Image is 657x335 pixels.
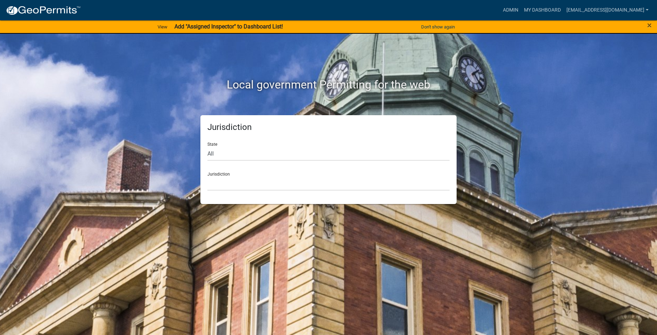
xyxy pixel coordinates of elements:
a: My Dashboard [521,4,564,17]
button: Don't show again [418,21,458,33]
a: [EMAIL_ADDRESS][DOMAIN_NAME] [564,4,651,17]
button: Close [647,21,652,29]
h5: Jurisdiction [207,122,450,132]
a: View [155,21,170,33]
strong: Add "Assigned Inspector" to Dashboard List! [174,23,283,30]
a: Admin [500,4,521,17]
span: × [647,20,652,30]
h2: Local government Permitting for the web [134,78,523,91]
